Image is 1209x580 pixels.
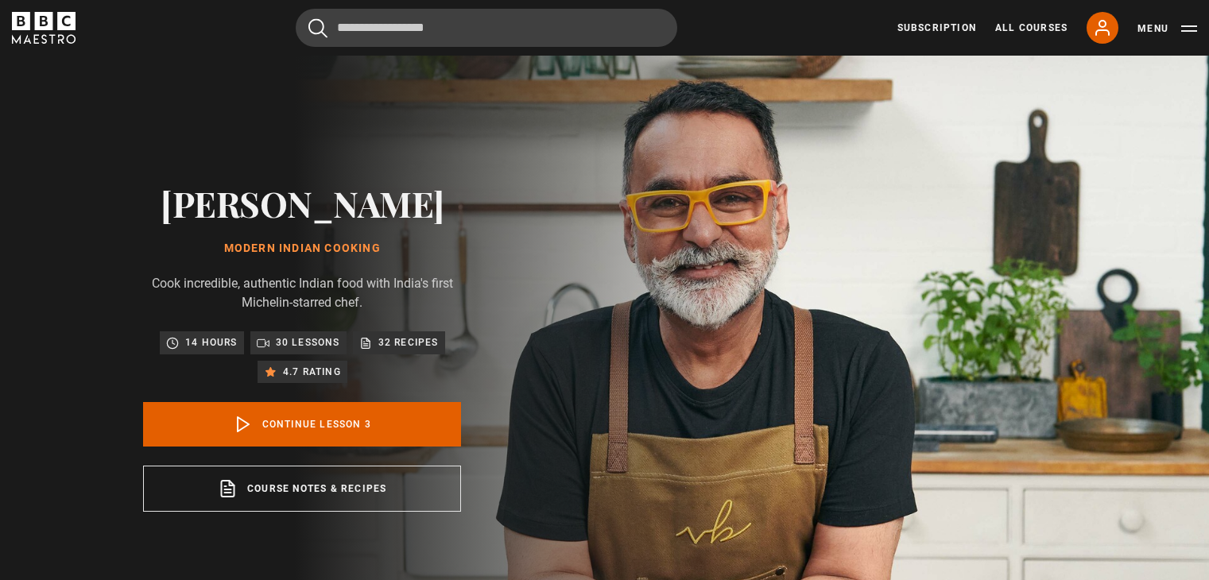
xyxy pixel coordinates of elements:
[143,466,461,512] a: Course notes & Recipes
[308,18,327,38] button: Submit the search query
[995,21,1068,35] a: All Courses
[12,12,76,44] svg: BBC Maestro
[143,402,461,447] a: Continue lesson 3
[185,334,238,350] p: 14 hours
[283,364,341,380] p: 4.7 rating
[276,334,340,350] p: 30 lessons
[897,21,976,35] a: Subscription
[296,9,677,47] input: Search
[1137,21,1197,37] button: Toggle navigation
[378,334,439,350] p: 32 Recipes
[143,274,461,312] p: Cook incredible, authentic Indian food with India's first Michelin-starred chef.
[143,242,461,255] h1: Modern Indian Cooking
[143,183,461,223] h2: [PERSON_NAME]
